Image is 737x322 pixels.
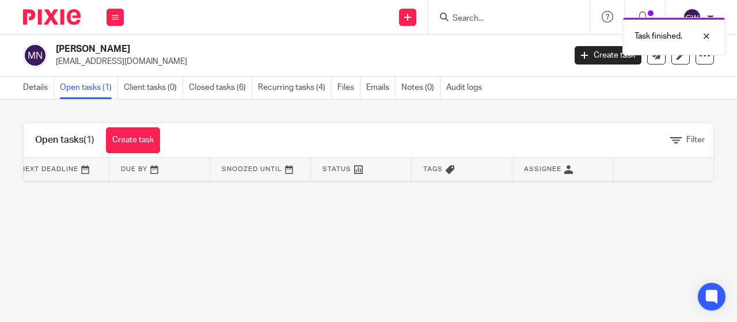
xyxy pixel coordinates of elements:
[337,77,360,99] a: Files
[575,46,641,65] a: Create task
[56,43,457,55] h2: [PERSON_NAME]
[83,135,94,145] span: (1)
[686,136,705,144] span: Filter
[222,166,282,172] span: Snoozed Until
[683,8,701,26] img: svg%3E
[635,31,682,42] p: Task finished.
[23,77,54,99] a: Details
[446,77,488,99] a: Audit logs
[189,77,252,99] a: Closed tasks (6)
[106,127,160,153] a: Create task
[366,77,396,99] a: Emails
[23,43,47,67] img: svg%3E
[401,77,440,99] a: Notes (0)
[60,77,118,99] a: Open tasks (1)
[56,56,557,67] p: [EMAIL_ADDRESS][DOMAIN_NAME]
[258,77,332,99] a: Recurring tasks (4)
[423,166,443,172] span: Tags
[124,77,183,99] a: Client tasks (0)
[23,9,81,25] img: Pixie
[322,166,351,172] span: Status
[35,134,94,146] h1: Open tasks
